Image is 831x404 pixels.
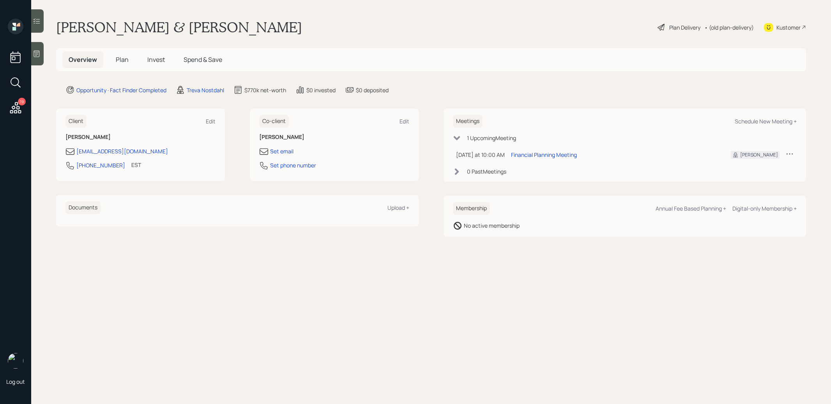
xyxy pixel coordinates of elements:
[732,205,797,212] div: Digital-only Membership +
[76,147,168,155] div: [EMAIL_ADDRESS][DOMAIN_NAME]
[65,201,101,214] h6: Documents
[270,147,294,155] div: Set email
[776,23,801,32] div: Kustomer
[735,118,797,125] div: Schedule New Meeting +
[244,86,286,94] div: $770k net-worth
[56,19,302,36] h1: [PERSON_NAME] & [PERSON_NAME]
[464,221,520,230] div: No active membership
[453,202,490,215] h6: Membership
[116,55,129,64] span: Plan
[740,151,778,158] div: [PERSON_NAME]
[456,151,505,159] div: [DATE] at 10:00 AM
[704,23,754,32] div: • (old plan-delivery)
[306,86,336,94] div: $0 invested
[131,161,141,169] div: EST
[76,86,166,94] div: Opportunity · Fact Finder Completed
[69,55,97,64] span: Overview
[65,134,216,141] h6: [PERSON_NAME]
[669,23,700,32] div: Plan Delivery
[184,55,222,64] span: Spend & Save
[467,134,516,142] div: 1 Upcoming Meeting
[259,115,289,128] h6: Co-client
[18,98,26,105] div: 19
[400,118,409,125] div: Edit
[8,353,23,369] img: treva-nostdahl-headshot.png
[76,161,125,169] div: [PHONE_NUMBER]
[467,167,506,176] div: 0 Past Meeting s
[147,55,165,64] span: Invest
[387,204,409,211] div: Upload +
[511,151,577,159] div: Financial Planning Meeting
[656,205,726,212] div: Annual Fee Based Planning +
[187,86,224,94] div: Treva Nostdahl
[65,115,87,128] h6: Client
[206,118,216,125] div: Edit
[6,378,25,385] div: Log out
[259,134,409,141] h6: [PERSON_NAME]
[270,161,316,169] div: Set phone number
[453,115,483,128] h6: Meetings
[356,86,389,94] div: $0 deposited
